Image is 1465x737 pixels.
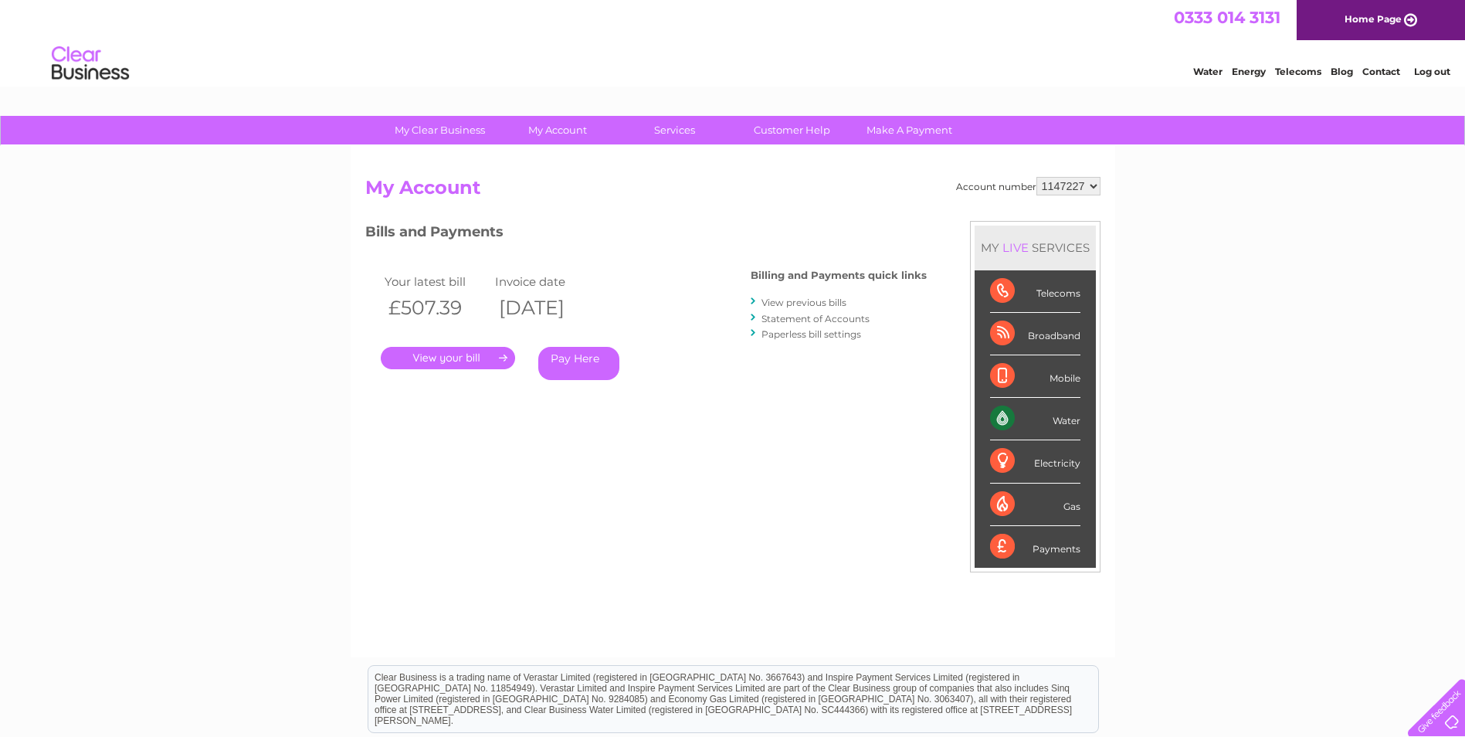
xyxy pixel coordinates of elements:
[368,8,1098,75] div: Clear Business is a trading name of Verastar Limited (registered in [GEOGRAPHIC_DATA] No. 3667643...
[365,177,1100,206] h2: My Account
[990,526,1080,568] div: Payments
[1275,66,1321,77] a: Telecoms
[990,484,1080,526] div: Gas
[761,297,846,308] a: View previous bills
[381,347,515,369] a: .
[381,292,492,324] th: £507.39
[990,398,1080,440] div: Water
[1362,66,1400,77] a: Contact
[51,40,130,87] img: logo.png
[491,292,602,324] th: [DATE]
[1414,66,1450,77] a: Log out
[999,240,1032,255] div: LIVE
[975,226,1096,270] div: MY SERVICES
[761,328,861,340] a: Paperless bill settings
[538,347,619,380] a: Pay Here
[1331,66,1353,77] a: Blog
[381,271,492,292] td: Your latest bill
[751,270,927,281] h4: Billing and Payments quick links
[493,116,621,144] a: My Account
[761,313,870,324] a: Statement of Accounts
[365,221,927,248] h3: Bills and Payments
[1174,8,1280,27] a: 0333 014 3131
[1193,66,1223,77] a: Water
[846,116,973,144] a: Make A Payment
[611,116,738,144] a: Services
[728,116,856,144] a: Customer Help
[491,271,602,292] td: Invoice date
[990,270,1080,313] div: Telecoms
[1232,66,1266,77] a: Energy
[990,440,1080,483] div: Electricity
[376,116,504,144] a: My Clear Business
[990,355,1080,398] div: Mobile
[956,177,1100,195] div: Account number
[990,313,1080,355] div: Broadband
